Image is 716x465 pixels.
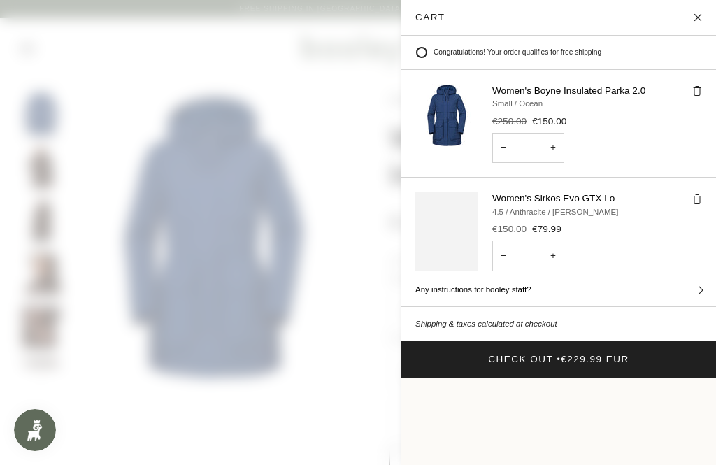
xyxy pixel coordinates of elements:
[434,48,601,57] span: Congratulations! Your order qualifies for free shipping
[492,98,685,110] p: Small / Ocean
[492,222,527,236] del: €150.00
[492,133,515,163] button: −
[415,192,478,271] a: Women&#39;s Sirkos Evo GTX Lo - 4.5 / Anthracite / Berry
[14,409,56,451] iframe: Button to open loyalty program pop-up
[492,241,515,271] button: −
[542,133,564,163] button: +
[415,84,478,163] a: Women&#39;s Boyne Insulated Parka 2.0 - Small / Ocean
[401,341,716,378] button: Check Out •€229.99 EUR
[561,354,629,364] span: €229.99 EUR
[401,273,716,307] button: Any instructions for booley staff?
[532,115,566,129] mark: €150.00
[542,241,564,271] button: +
[410,400,708,438] iframe: PayPal-paypal
[415,320,557,328] em: Shipping & taxes calculated at checkout
[492,115,527,129] del: €250.00
[492,193,615,203] a: Women's Sirkos Evo GTX Lo
[532,222,561,236] mark: €79.99
[492,85,645,96] a: Women's Boyne Insulated Parka 2.0
[415,84,478,147] img: Women&#39;s Boyne Insulated Parka 2.0 - Small / Ocean
[492,206,685,218] p: 4.5 / Anthracite / [PERSON_NAME]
